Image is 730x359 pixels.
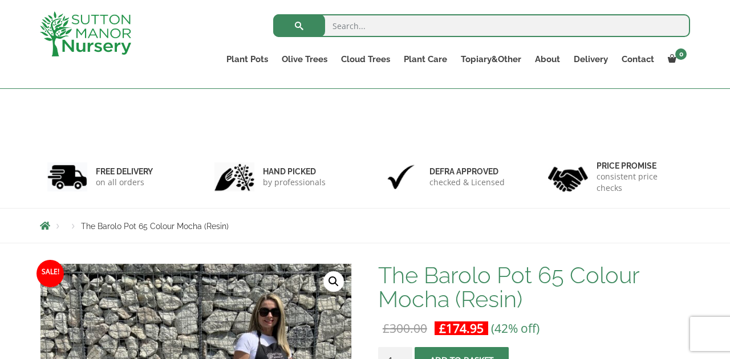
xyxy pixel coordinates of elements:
a: About [528,51,567,67]
img: 2.jpg [214,162,254,191]
p: consistent price checks [597,171,683,194]
a: Cloud Trees [334,51,397,67]
h6: hand picked [263,166,326,177]
a: 0 [661,51,690,67]
span: The Barolo Pot 65 Colour Mocha (Resin) [81,222,229,231]
img: 3.jpg [381,162,421,191]
nav: Breadcrumbs [40,221,690,230]
bdi: 300.00 [383,320,427,336]
span: 0 [675,48,687,60]
a: Plant Care [397,51,454,67]
p: by professionals [263,177,326,188]
h6: Price promise [597,161,683,171]
input: Search... [273,14,690,37]
a: Topiary&Other [454,51,528,67]
bdi: 174.95 [439,320,484,336]
img: 1.jpg [47,162,87,191]
span: £ [383,320,390,336]
span: £ [439,320,446,336]
a: View full-screen image gallery [323,271,344,292]
a: Delivery [567,51,615,67]
span: (42% off) [491,320,540,336]
p: checked & Licensed [429,177,505,188]
img: 4.jpg [548,160,588,194]
span: Sale! [36,260,64,287]
a: Contact [615,51,661,67]
h1: The Barolo Pot 65 Colour Mocha (Resin) [378,263,690,311]
p: on all orders [96,177,153,188]
h6: FREE DELIVERY [96,166,153,177]
img: logo [40,11,131,56]
a: Plant Pots [220,51,275,67]
h6: Defra approved [429,166,505,177]
a: Olive Trees [275,51,334,67]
